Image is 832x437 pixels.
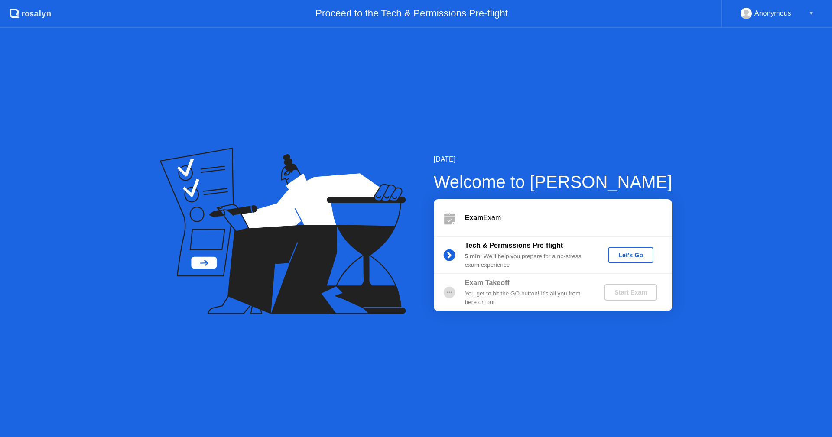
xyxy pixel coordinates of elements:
button: Start Exam [604,284,657,301]
div: Exam [465,213,672,223]
div: Let's Go [611,252,650,259]
div: Start Exam [608,289,654,296]
b: Exam [465,214,484,221]
div: You get to hit the GO button! It’s all you from here on out [465,289,590,307]
b: 5 min [465,253,481,259]
div: Anonymous [754,8,791,19]
div: ▼ [809,8,813,19]
button: Let's Go [608,247,653,263]
b: Tech & Permissions Pre-flight [465,242,563,249]
b: Exam Takeoff [465,279,510,286]
div: : We’ll help you prepare for a no-stress exam experience [465,252,590,270]
div: [DATE] [434,154,673,165]
div: Welcome to [PERSON_NAME] [434,169,673,195]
